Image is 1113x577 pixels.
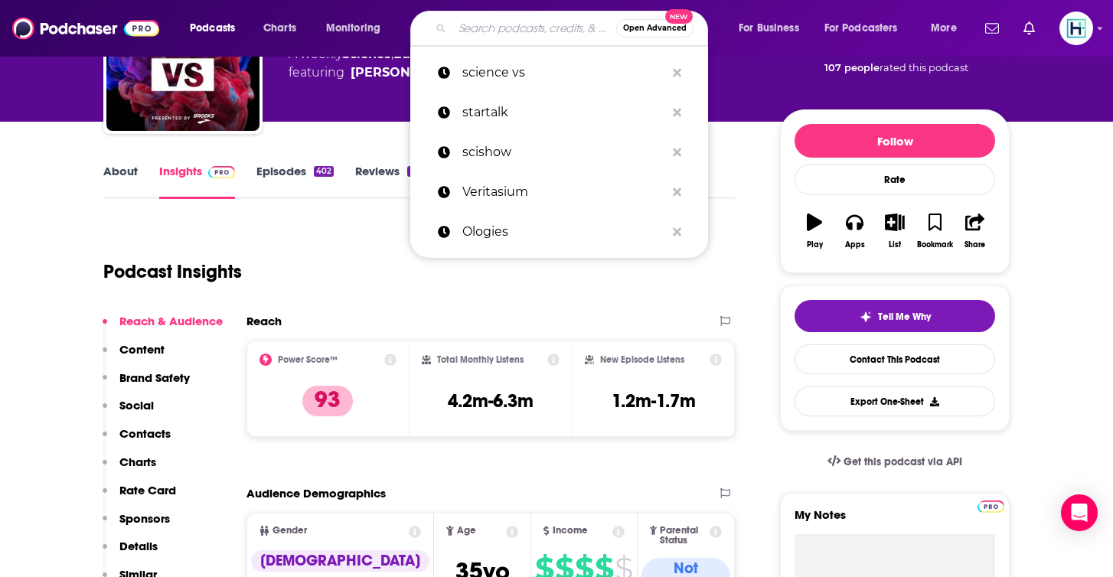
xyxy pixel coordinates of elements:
p: Content [119,342,165,357]
a: Pro website [978,498,1004,513]
span: Podcasts [190,18,235,39]
button: Reach & Audience [103,314,223,342]
span: Parental Status [660,526,707,546]
button: open menu [179,16,255,41]
span: For Podcasters [824,18,898,39]
button: Rate Card [103,483,176,511]
img: tell me why sparkle [860,311,872,323]
h2: Power Score™ [278,354,338,365]
button: Contacts [103,426,171,455]
span: Income [553,526,588,536]
a: InsightsPodchaser Pro [159,164,235,199]
div: Open Intercom Messenger [1061,494,1098,531]
button: Export One-Sheet [795,386,995,416]
a: science vs [410,53,708,93]
button: Follow [795,124,995,158]
div: Bookmark [917,240,953,249]
img: Podchaser Pro [978,500,1004,513]
a: scishow [410,132,708,172]
span: Charts [263,18,296,39]
span: 107 people [824,62,880,73]
button: Share [955,204,995,259]
div: Share [964,240,985,249]
button: Social [103,398,154,426]
p: startalk [462,93,665,132]
span: New [665,9,693,24]
p: Details [119,539,158,553]
h2: Total Monthly Listens [437,354,524,365]
div: Rate [795,164,995,195]
span: For Business [739,18,799,39]
a: Get this podcast via API [815,443,974,481]
a: Charts [253,16,305,41]
span: Open Advanced [623,24,687,32]
a: Contact This Podcast [795,344,995,374]
h2: Reach [246,314,282,328]
div: [DEMOGRAPHIC_DATA] [251,550,429,572]
span: More [931,18,957,39]
label: My Notes [795,507,995,534]
button: Open AdvancedNew [616,19,694,37]
button: Play [795,204,834,259]
h1: Podcast Insights [103,260,242,283]
div: A weekly podcast [289,45,574,82]
button: Apps [834,204,874,259]
a: Show notifications dropdown [1017,15,1041,41]
div: 402 [314,166,334,177]
h2: New Episode Listens [600,354,684,365]
button: open menu [728,16,818,41]
p: Social [119,398,154,412]
span: rated this podcast [880,62,968,73]
button: open menu [814,16,920,41]
button: Sponsors [103,511,170,540]
span: Gender [273,526,307,536]
button: open menu [920,16,976,41]
button: open menu [315,16,400,41]
button: Content [103,342,165,370]
button: Details [103,539,158,567]
a: Wendy Zukerman [351,64,460,82]
h3: 4.2m-6.3m [448,390,534,412]
button: Bookmark [915,204,955,259]
button: Brand Safety [103,370,190,399]
a: Ologies [410,212,708,252]
button: tell me why sparkleTell Me Why [795,300,995,332]
img: Podchaser Pro [208,166,235,178]
p: Contacts [119,426,171,441]
a: About [103,164,138,199]
h3: 1.2m-1.7m [612,390,696,412]
a: Episodes402 [256,164,334,199]
p: Sponsors [119,511,170,526]
span: Tell Me Why [878,311,931,323]
div: Play [807,240,823,249]
a: Show notifications dropdown [979,15,1005,41]
div: Search podcasts, credits, & more... [425,11,723,46]
button: Show profile menu [1059,11,1093,45]
a: Reviews29 [355,164,421,199]
p: science vs [462,53,665,93]
a: Veritasium [410,172,708,212]
p: Reach & Audience [119,314,223,328]
span: Monitoring [326,18,380,39]
div: 29 [407,166,421,177]
p: Veritasium [462,172,665,212]
p: 93 [302,386,353,416]
img: User Profile [1059,11,1093,45]
a: startalk [410,93,708,132]
div: List [889,240,901,249]
p: Brand Safety [119,370,190,385]
div: Apps [845,240,865,249]
h2: Audience Demographics [246,486,386,500]
button: Charts [103,455,156,483]
span: Age [457,526,476,536]
img: Podchaser - Follow, Share and Rate Podcasts [12,14,159,43]
button: List [875,204,915,259]
span: featuring [289,64,574,82]
p: scishow [462,132,665,172]
p: Rate Card [119,483,176,497]
p: Charts [119,455,156,469]
span: Get this podcast via API [844,455,962,468]
input: Search podcasts, credits, & more... [452,16,616,41]
p: Ologies [462,212,665,252]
